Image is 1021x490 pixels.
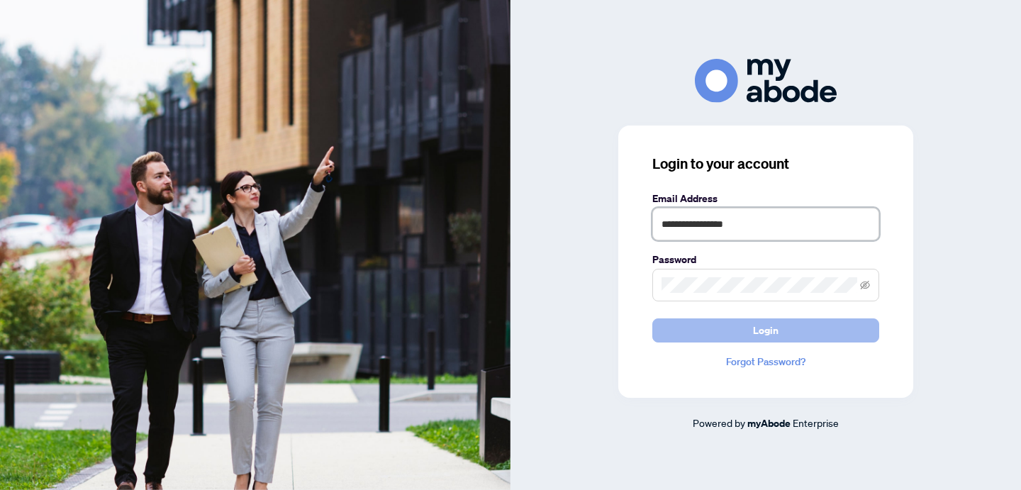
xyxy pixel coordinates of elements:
[793,416,839,429] span: Enterprise
[652,318,879,343] button: Login
[747,416,791,431] a: myAbode
[860,280,870,290] span: eye-invisible
[652,154,879,174] h3: Login to your account
[753,319,779,342] span: Login
[652,191,879,206] label: Email Address
[652,354,879,369] a: Forgot Password?
[652,252,879,267] label: Password
[693,416,745,429] span: Powered by
[695,59,837,102] img: ma-logo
